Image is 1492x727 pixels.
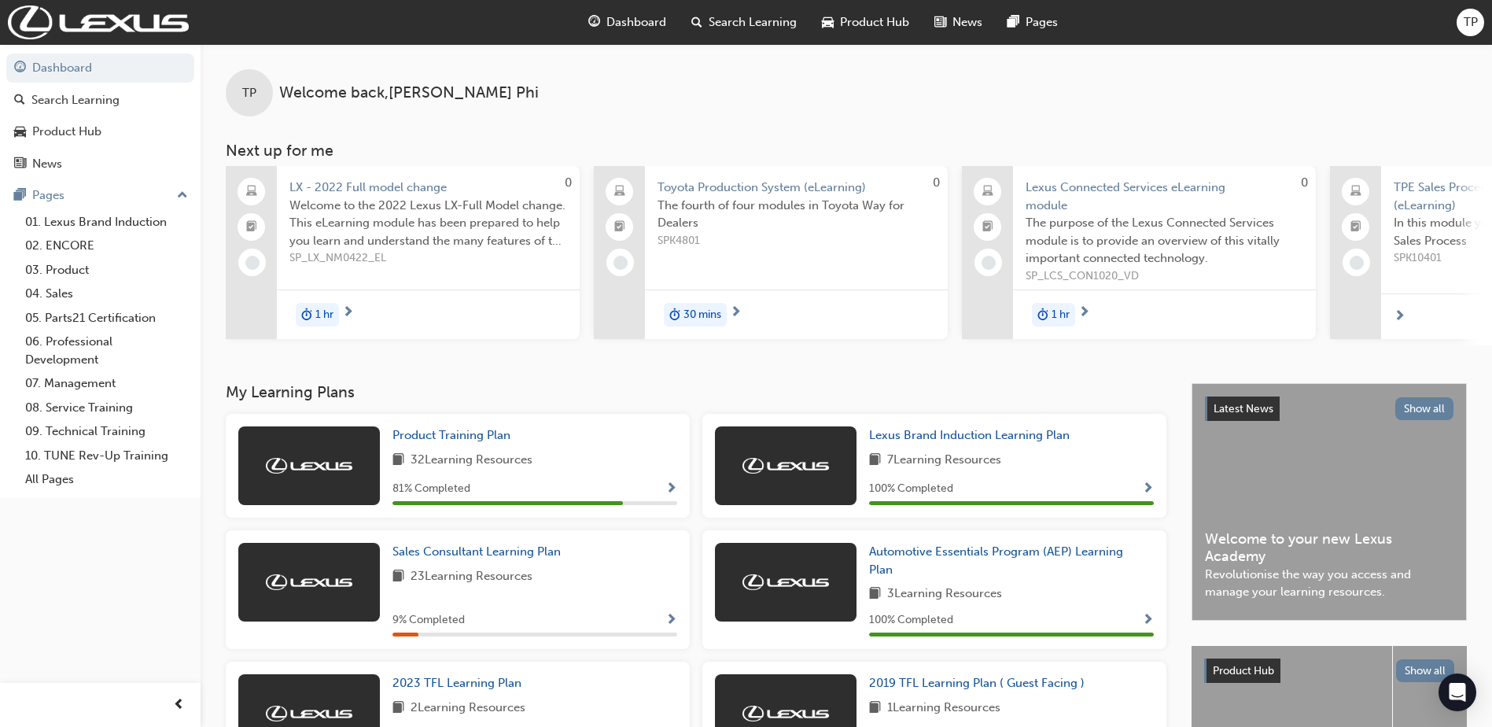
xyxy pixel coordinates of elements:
[982,217,993,238] span: booktick-icon
[1204,659,1454,684] a: Product HubShow all
[6,181,194,210] button: Pages
[1142,479,1154,499] button: Show Progress
[266,458,352,474] img: Trak
[822,13,834,32] span: car-icon
[201,142,1492,160] h3: Next up for me
[869,544,1123,577] span: Automotive Essentials Program (AEP) Learning Plan
[1213,664,1274,677] span: Product Hub
[1037,304,1048,325] span: duration-icon
[19,210,194,234] a: 01. Lexus Brand Induction
[411,567,532,587] span: 23 Learning Resources
[19,330,194,371] a: 06. Professional Development
[665,479,677,499] button: Show Progress
[1205,530,1453,566] span: Welcome to your new Lexus Academy
[1394,310,1405,324] span: next-icon
[869,543,1154,578] a: Automotive Essentials Program (AEP) Learning Plan
[1008,13,1019,32] span: pages-icon
[982,256,996,270] span: learningRecordVerb_NONE-icon
[1395,397,1454,420] button: Show all
[392,611,465,629] span: 9 % Completed
[392,543,567,561] a: Sales Consultant Learning Plan
[6,50,194,181] button: DashboardSearch LearningProduct HubNews
[246,217,257,238] span: booktick-icon
[245,256,260,270] span: learningRecordVerb_NONE-icon
[8,6,189,39] img: Trak
[1350,182,1361,202] span: laptop-icon
[606,13,666,31] span: Dashboard
[19,396,194,420] a: 08. Service Training
[1192,383,1467,621] a: Latest NewsShow allWelcome to your new Lexus AcademyRevolutionise the way you access and manage y...
[1142,614,1154,628] span: Show Progress
[392,544,561,559] span: Sales Consultant Learning Plan
[933,175,940,190] span: 0
[658,197,935,232] span: The fourth of four modules in Toyota Way for Dealers
[658,232,935,250] span: SPK4801
[32,123,101,141] div: Product Hub
[301,304,312,325] span: duration-icon
[679,6,809,39] a: search-iconSearch Learning
[342,306,354,320] span: next-icon
[1078,306,1090,320] span: next-icon
[809,6,922,39] a: car-iconProduct Hub
[691,13,702,32] span: search-icon
[869,699,881,718] span: book-icon
[922,6,995,39] a: news-iconNews
[392,567,404,587] span: book-icon
[32,186,64,205] div: Pages
[982,182,993,202] span: laptop-icon
[392,699,404,718] span: book-icon
[177,186,188,206] span: up-icon
[32,155,62,173] div: News
[869,585,881,604] span: book-icon
[266,574,352,590] img: Trak
[709,13,797,31] span: Search Learning
[869,611,953,629] span: 100 % Completed
[173,696,185,715] span: prev-icon
[31,91,120,109] div: Search Learning
[14,94,25,108] span: search-icon
[576,6,679,39] a: guage-iconDashboard
[613,256,628,270] span: learningRecordVerb_NONE-icon
[995,6,1070,39] a: pages-iconPages
[1142,482,1154,496] span: Show Progress
[279,84,539,102] span: Welcome back , [PERSON_NAME] Phi
[665,482,677,496] span: Show Progress
[588,13,600,32] span: guage-icon
[1439,673,1476,711] div: Open Intercom Messenger
[19,306,194,330] a: 05. Parts21 Certification
[411,699,525,718] span: 2 Learning Resources
[887,699,1000,718] span: 1 Learning Resources
[411,451,532,471] span: 32 Learning Resources
[19,371,194,396] a: 07. Management
[683,306,721,324] span: 30 mins
[1301,175,1308,190] span: 0
[19,282,194,306] a: 04. Sales
[226,166,580,339] a: 0LX - 2022 Full model changeWelcome to the 2022 Lexus LX-Full Model change. This eLearning module...
[392,451,404,471] span: book-icon
[1052,306,1070,324] span: 1 hr
[14,189,26,203] span: pages-icon
[289,179,567,197] span: LX - 2022 Full model change
[565,175,572,190] span: 0
[869,426,1076,445] a: Lexus Brand Induction Learning Plan
[19,444,194,468] a: 10. TUNE Rev-Up Training
[658,179,935,197] span: Toyota Production System (eLearning)
[742,458,829,474] img: Trak
[869,428,1070,442] span: Lexus Brand Induction Learning Plan
[392,674,528,692] a: 2023 TFL Learning Plan
[1026,179,1303,214] span: Lexus Connected Services eLearning module
[6,86,194,115] a: Search Learning
[14,61,26,76] span: guage-icon
[392,480,470,498] span: 81 % Completed
[289,197,567,250] span: Welcome to the 2022 Lexus LX-Full Model change. This eLearning module has been prepared to help y...
[246,182,257,202] span: laptop-icon
[14,157,26,172] span: news-icon
[887,585,1002,604] span: 3 Learning Resources
[1205,566,1453,601] span: Revolutionise the way you access and manage your learning resources.
[1457,9,1484,36] button: TP
[392,428,510,442] span: Product Training Plan
[887,451,1001,471] span: 7 Learning Resources
[242,84,256,102] span: TP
